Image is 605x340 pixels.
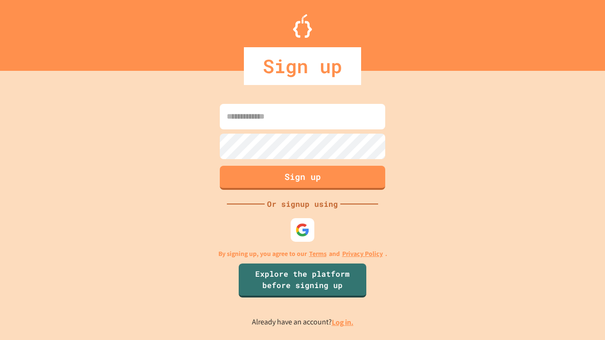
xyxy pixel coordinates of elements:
[295,223,310,237] img: google-icon.svg
[218,249,387,259] p: By signing up, you agree to our and .
[252,316,354,328] p: Already have an account?
[342,249,383,259] a: Privacy Policy
[244,47,361,85] div: Sign up
[239,263,366,297] a: Explore the platform before signing up
[265,198,340,210] div: Or signup using
[293,14,312,38] img: Logo.svg
[220,166,385,190] button: Sign up
[332,317,354,327] a: Log in.
[309,249,327,259] a: Terms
